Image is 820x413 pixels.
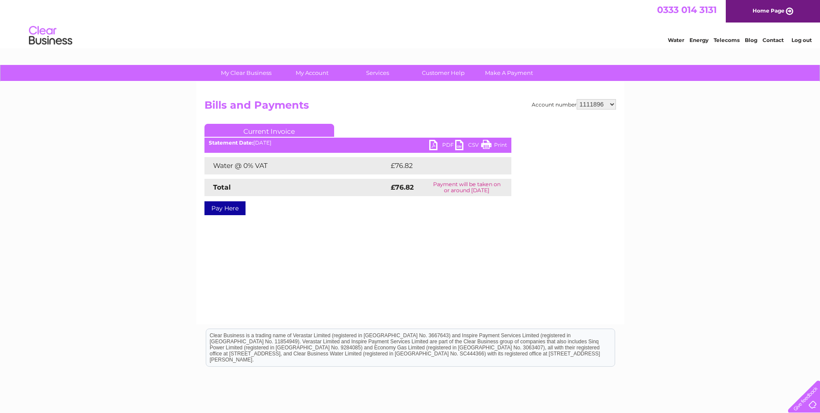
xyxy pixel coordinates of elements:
strong: £76.82 [391,183,414,191]
a: My Account [276,65,348,81]
a: 0333 014 3131 [657,4,717,15]
div: [DATE] [204,140,511,146]
div: Clear Business is a trading name of Verastar Limited (registered in [GEOGRAPHIC_DATA] No. 3667643... [206,5,615,42]
b: Statement Date: [209,139,253,146]
img: logo.png [29,23,73,49]
div: Account number [532,99,616,110]
h2: Bills and Payments [204,99,616,116]
a: Customer Help [408,65,479,81]
td: Water @ 0% VAT [204,157,389,174]
a: Contact [763,37,784,43]
a: My Clear Business [211,65,282,81]
strong: Total [213,183,231,191]
a: Telecoms [714,37,740,43]
a: Print [481,140,507,152]
a: Make A Payment [473,65,545,81]
a: Energy [689,37,708,43]
td: Payment will be taken on or around [DATE] [422,179,511,196]
a: Pay Here [204,201,246,215]
td: £76.82 [389,157,494,174]
a: PDF [429,140,455,152]
a: Current Invoice [204,124,334,137]
a: CSV [455,140,481,152]
a: Services [342,65,413,81]
a: Water [668,37,684,43]
a: Log out [791,37,812,43]
a: Blog [745,37,757,43]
